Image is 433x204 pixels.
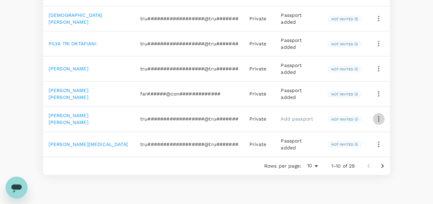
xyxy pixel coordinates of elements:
button: Go to next page [375,159,389,173]
p: Not invited [331,142,353,147]
a: [PERSON_NAME] [PERSON_NAME] [49,88,89,100]
a: [PERSON_NAME] [49,66,89,71]
p: Not invited [331,67,353,72]
span: Passport added [281,63,302,75]
div: 10 [304,161,320,171]
a: Add passport [281,116,313,122]
p: Not invited [331,92,353,97]
span: Private [249,16,266,21]
span: Passport added [281,138,302,150]
p: Not invited [331,16,353,22]
span: Private [249,116,266,122]
span: Private [249,41,266,46]
span: tru##################@tru####### [140,66,238,71]
p: Rows per page: [264,162,301,169]
p: 1–10 of 29 [331,162,355,169]
a: [DEMOGRAPHIC_DATA][PERSON_NAME] [49,12,102,25]
iframe: Button to launch messaging window, conversation in progress [6,177,28,199]
a: PILYA TRI OKTAFIANI [49,41,96,46]
span: Passport added [281,12,302,25]
span: Passport added [281,88,302,100]
span: far######@con############# [140,91,220,97]
a: [PERSON_NAME][MEDICAL_DATA] [49,141,128,147]
span: Private [249,141,266,147]
p: Not invited [331,42,353,47]
span: Passport added [281,37,302,50]
span: tru##################@tru####### [140,141,238,147]
p: Not invited [331,117,353,122]
span: Private [249,66,266,71]
span: tru##################@tru####### [140,116,238,122]
span: tru##################@tru####### [140,41,238,46]
span: tru##################@tru####### [140,16,238,21]
span: Private [249,91,266,97]
a: [PERSON_NAME] [PERSON_NAME] [49,113,89,125]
